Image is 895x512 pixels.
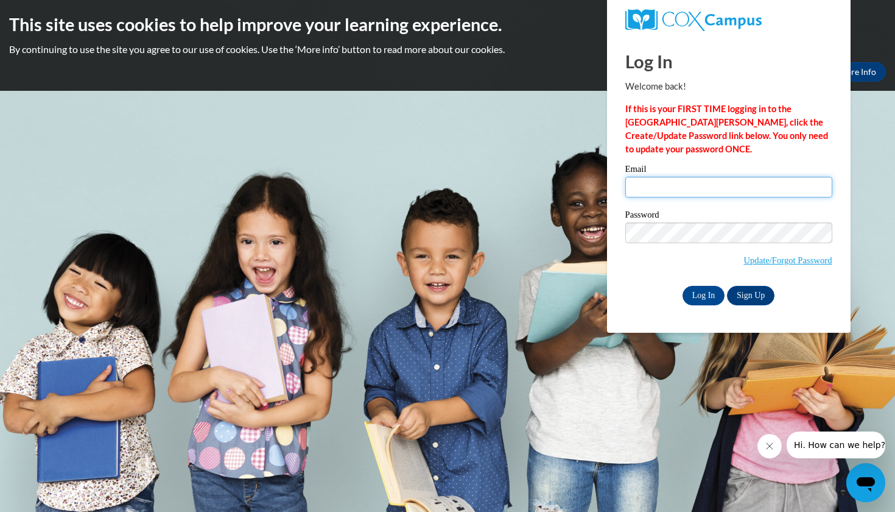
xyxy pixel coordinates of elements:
label: Password [625,210,832,222]
a: Sign Up [727,286,774,305]
input: Log In [683,286,725,305]
p: By continuing to use the site you agree to our use of cookies. Use the ‘More info’ button to read... [9,43,886,56]
label: Email [625,165,832,177]
img: COX Campus [625,9,762,31]
a: Update/Forgot Password [743,255,832,265]
a: COX Campus [625,9,832,31]
p: Welcome back! [625,80,832,93]
h1: Log In [625,49,832,74]
iframe: Close message [757,434,782,458]
strong: If this is your FIRST TIME logging in to the [GEOGRAPHIC_DATA][PERSON_NAME], click the Create/Upd... [625,104,828,154]
iframe: Message from company [787,432,885,458]
h2: This site uses cookies to help improve your learning experience. [9,12,886,37]
a: More Info [829,62,886,82]
iframe: Button to launch messaging window [846,463,885,502]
